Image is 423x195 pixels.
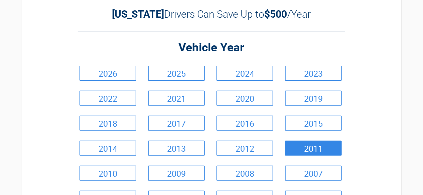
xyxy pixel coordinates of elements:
a: 2020 [217,91,273,106]
a: 2014 [80,141,136,156]
a: 2011 [285,141,342,156]
a: 2025 [148,66,205,81]
a: 2018 [80,116,136,131]
a: 2007 [285,166,342,181]
b: $500 [265,8,287,20]
a: 2023 [285,66,342,81]
a: 2015 [285,116,342,131]
b: [US_STATE] [112,8,164,20]
a: 2008 [217,166,273,181]
a: 2019 [285,91,342,106]
a: 2024 [217,66,273,81]
a: 2017 [148,116,205,131]
a: 2012 [217,141,273,156]
a: 2013 [148,141,205,156]
a: 2022 [80,91,136,106]
a: 2021 [148,91,205,106]
a: 2009 [148,166,205,181]
a: 2016 [217,116,273,131]
h2: Drivers Can Save Up to /Year [78,8,345,20]
h2: Vehicle Year [78,40,345,56]
a: 2026 [80,66,136,81]
a: 2010 [80,166,136,181]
